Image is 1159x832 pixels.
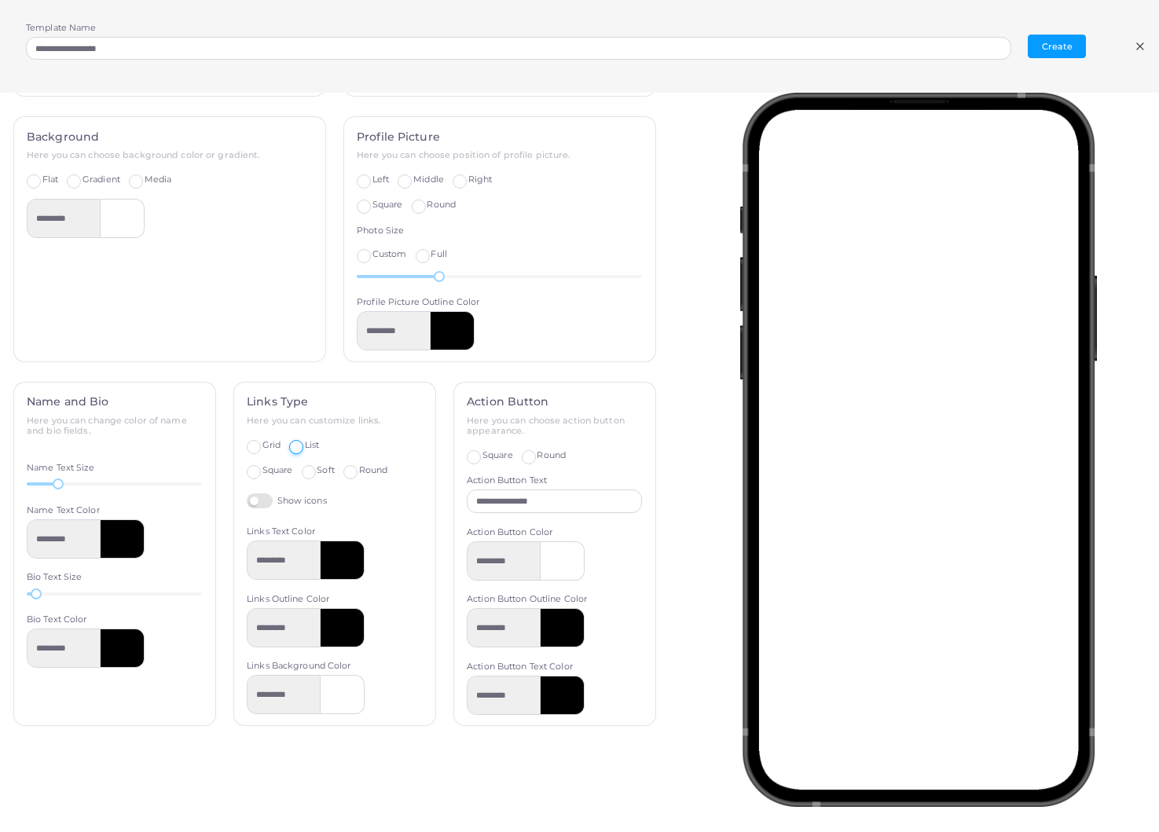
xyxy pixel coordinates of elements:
span: Left [372,174,389,185]
h6: Here you can choose background color or gradient. [27,150,312,160]
span: Grid [262,439,281,450]
h6: Here you can choose position of profile picture. [357,150,642,160]
h4: Profile Picture [357,130,642,144]
label: Bio Text Size [27,571,82,584]
h4: Background [27,130,312,144]
h6: Here you can customize links. [247,416,422,426]
h4: Action Button [467,395,642,409]
label: Show icons [247,493,327,508]
span: Square [372,199,403,210]
span: Full [431,248,446,259]
span: Round [427,199,456,210]
span: Square [482,449,513,460]
span: Soft [317,464,334,475]
span: Media [145,174,172,185]
label: Action Button Text Color [467,661,573,673]
label: Links Text Color [247,526,315,538]
label: Name Text Color [27,504,100,517]
label: Action Button Outline Color [467,593,587,606]
span: Custom [372,248,407,259]
button: Create [1028,35,1086,58]
span: Right [468,174,493,185]
label: Links Background Color [247,660,350,673]
span: List [305,439,319,450]
span: Flat [42,174,58,185]
label: Photo Size [357,225,404,237]
span: Round [359,464,388,475]
label: Bio Text Color [27,614,87,626]
h4: Links Type [247,395,422,409]
label: Profile Picture Outline Color [357,296,479,309]
h6: Here you can choose action button appearance. [467,416,642,436]
label: Action Button Text [467,475,547,487]
h6: Here you can change color of name and bio fields. [27,416,202,436]
span: Gradient [83,174,120,185]
span: Middle [413,174,444,185]
span: Square [262,464,293,475]
label: Template Name [26,22,96,35]
label: Name Text Size [27,462,95,475]
label: Links Outline Color [247,593,329,606]
label: Action Button Color [467,526,552,539]
span: Round [537,449,566,460]
h4: Name and Bio [27,395,202,409]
